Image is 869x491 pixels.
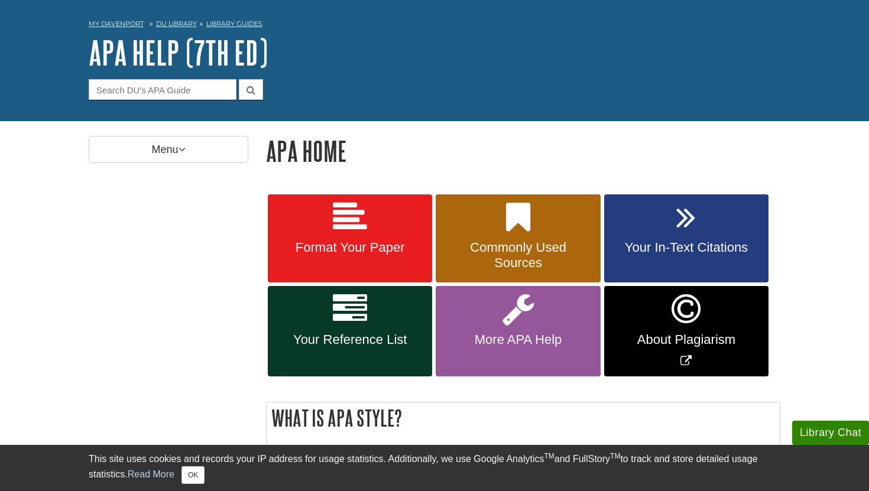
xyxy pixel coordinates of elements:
a: Read More [128,469,174,479]
nav: breadcrumb [89,16,780,35]
h1: APA Home [266,136,780,166]
input: Search DU's APA Guide [89,79,236,100]
button: Close [181,466,205,484]
button: Library Chat [792,421,869,445]
a: Your In-Text Citations [604,194,769,283]
span: Commonly Used Sources [445,240,591,271]
span: Your Reference List [277,332,423,347]
span: About Plagiarism [613,332,760,347]
a: More APA Help [436,286,600,376]
p: Menu [89,136,248,163]
div: This site uses cookies and records your IP address for usage statistics. Additionally, we use Goo... [89,452,780,484]
h2: What is APA Style? [267,402,780,434]
a: Commonly Used Sources [436,194,600,283]
a: Your Reference List [268,286,432,376]
span: Your In-Text Citations [613,240,760,255]
span: Format Your Paper [277,240,423,255]
a: DU Library [156,19,197,28]
sup: TM [610,452,620,460]
a: Library Guides [206,19,262,28]
a: Format Your Paper [268,194,432,283]
a: APA Help (7th Ed) [89,34,268,71]
a: Link opens in new window [604,286,769,376]
a: My Davenport [89,19,144,29]
span: More APA Help [445,332,591,347]
sup: TM [544,452,554,460]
